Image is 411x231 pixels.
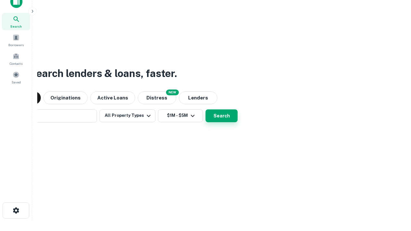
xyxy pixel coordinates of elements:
[8,42,24,47] span: Borrowers
[205,109,238,122] button: Search
[158,109,203,122] button: $1M - $5M
[379,180,411,210] iframe: Chat Widget
[10,24,22,29] span: Search
[2,69,30,86] a: Saved
[2,31,30,49] a: Borrowers
[10,61,22,66] span: Contacts
[12,80,21,85] span: Saved
[138,91,176,104] button: Search distressed loans with lien and other non-mortgage details.
[166,90,179,95] div: NEW
[2,13,30,30] a: Search
[2,50,30,67] a: Contacts
[90,91,135,104] button: Active Loans
[29,66,177,81] h3: Search lenders & loans, faster.
[43,91,88,104] button: Originations
[100,109,155,122] button: All Property Types
[179,91,217,104] button: Lenders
